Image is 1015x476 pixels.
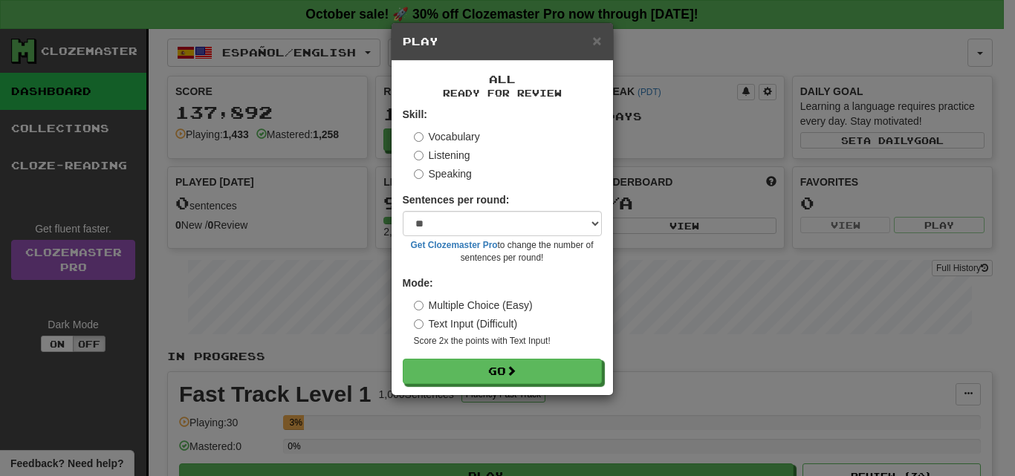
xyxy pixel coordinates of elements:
small: to change the number of sentences per round! [403,239,602,264]
h5: Play [403,34,602,49]
input: Listening [414,151,424,160]
input: Multiple Choice (Easy) [414,301,424,310]
strong: Skill: [403,108,427,120]
label: Sentences per round: [403,192,510,207]
span: All [489,73,516,85]
label: Speaking [414,166,472,181]
a: Get Clozemaster Pro [411,240,498,250]
input: Speaking [414,169,424,179]
small: Ready for Review [403,87,602,100]
input: Vocabulary [414,132,424,142]
input: Text Input (Difficult) [414,319,424,329]
label: Multiple Choice (Easy) [414,298,533,313]
span: × [592,32,601,49]
small: Score 2x the points with Text Input ! [414,335,602,348]
label: Vocabulary [414,129,480,144]
button: Go [403,359,602,384]
button: Close [592,33,601,48]
label: Listening [414,148,470,163]
strong: Mode: [403,277,433,289]
label: Text Input (Difficult) [414,316,518,331]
